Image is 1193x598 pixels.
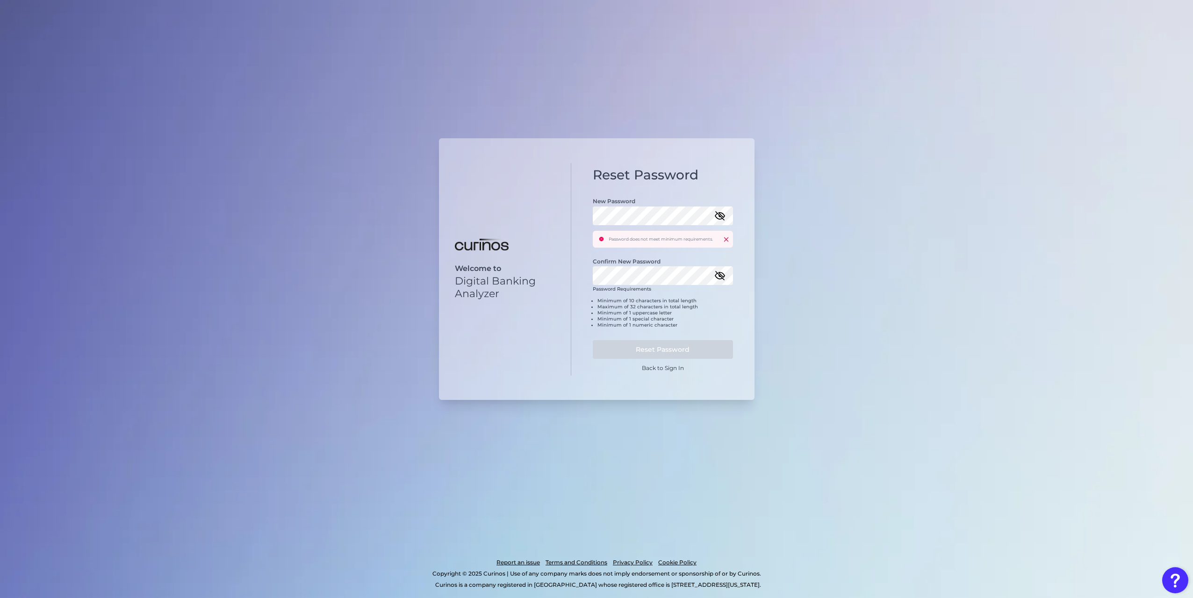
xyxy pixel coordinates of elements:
p: Digital Banking Analyzer [455,275,555,300]
a: Terms and Conditions [546,557,607,568]
a: Back to Sign In [642,364,684,371]
a: Cookie Policy [658,557,697,568]
button: Open Resource Center [1162,567,1188,593]
div: Password does not meet minimum requirements. [593,231,733,248]
p: Welcome to [455,264,555,273]
p: Curinos is a company registered in [GEOGRAPHIC_DATA] whose registered office is [STREET_ADDRESS][... [49,579,1147,591]
li: Minimum of 1 uppercase letter [597,310,733,316]
p: Copyright © 2025 Curinos | Use of any company marks does not imply endorsement or sponsorship of ... [46,568,1147,579]
a: Privacy Policy [613,557,653,568]
li: Minimum of 1 special character [597,316,733,322]
label: New Password [593,198,635,205]
h1: Reset Password [593,167,733,183]
label: Confirm New Password [593,258,661,265]
a: Report an issue [496,557,540,568]
img: Digital Banking Analyzer [455,239,509,251]
button: Reset Password [593,340,733,359]
li: Minimum of 10 characters in total length [597,298,733,304]
div: Password Requirements [593,286,733,335]
li: Maximum of 32 characters in total length [597,304,733,310]
li: Minimum of 1 numeric character [597,322,733,328]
